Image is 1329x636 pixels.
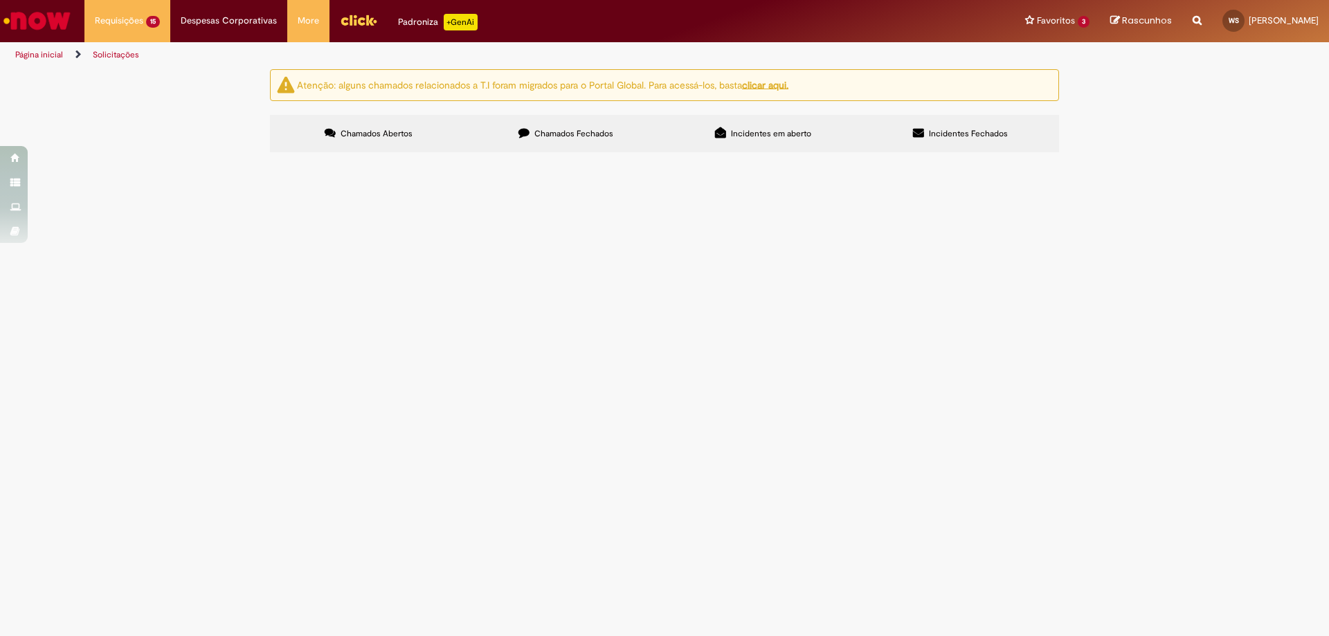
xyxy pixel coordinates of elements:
span: [PERSON_NAME] [1249,15,1319,26]
span: Chamados Abertos [341,128,413,139]
span: More [298,14,319,28]
span: 3 [1078,16,1090,28]
span: WS [1229,16,1239,25]
a: Solicitações [93,49,139,60]
span: 15 [146,16,160,28]
span: Favoritos [1037,14,1075,28]
span: Despesas Corporativas [181,14,277,28]
span: Rascunhos [1122,14,1172,27]
div: Padroniza [398,14,478,30]
span: Incidentes Fechados [929,128,1008,139]
span: Requisições [95,14,143,28]
ng-bind-html: Atenção: alguns chamados relacionados a T.I foram migrados para o Portal Global. Para acessá-los,... [297,78,788,91]
a: Rascunhos [1110,15,1172,28]
span: Incidentes em aberto [731,128,811,139]
span: Chamados Fechados [534,128,613,139]
p: +GenAi [444,14,478,30]
a: clicar aqui. [742,78,788,91]
img: click_logo_yellow_360x200.png [340,10,377,30]
ul: Trilhas de página [10,42,876,68]
a: Página inicial [15,49,63,60]
img: ServiceNow [1,7,73,35]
